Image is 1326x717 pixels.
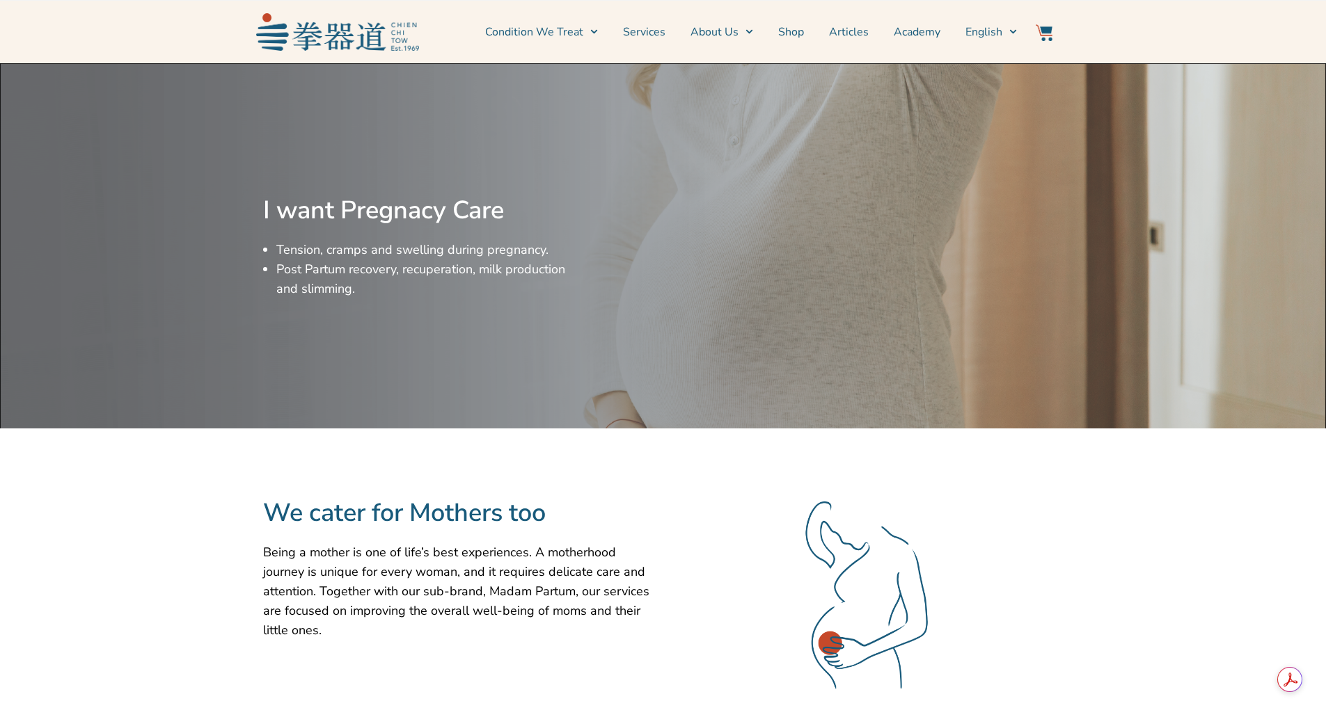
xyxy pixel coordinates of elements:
li: Tension, cramps and swelling during pregnancy. [276,240,575,259]
a: Articles [829,15,869,49]
a: Services [623,15,665,49]
a: About Us [690,15,753,49]
img: Website Icon-03 [1036,24,1052,41]
a: Shop [778,15,804,49]
img: Services Icon-42 [762,491,971,700]
p: Being a mother is one of life’s best experiences. A motherhood journey is unique for every woman,... [263,542,656,640]
a: Academy [894,15,940,49]
nav: Menu [426,15,1018,49]
h2: We cater for Mothers too [263,498,656,529]
h2: I want Pregnacy Care [263,195,575,226]
a: Condition We Treat [485,15,598,49]
li: Post Partum recovery, recuperation, milk production and slimming. [276,259,575,298]
a: English [965,15,1017,49]
span: English [965,24,1002,40]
